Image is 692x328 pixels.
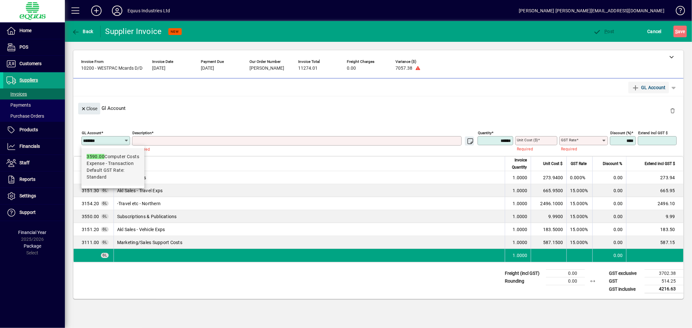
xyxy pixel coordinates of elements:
[103,228,107,231] span: GL
[626,197,683,210] td: 2496.10
[72,29,93,34] span: Back
[82,187,99,194] span: Akl Sales - Travel Exps
[114,236,505,249] td: Marketing/Sales Support Costs
[114,223,505,236] td: Akl Sales - Vehicle Exps
[82,213,99,220] span: Subscriptions & Publications
[6,113,44,119] span: Purchase Orders
[592,171,626,184] td: 0.00
[3,188,65,204] a: Settings
[3,56,65,72] a: Customers
[606,270,645,277] td: GST exclusive
[81,66,142,71] span: 10200 - WESTPAC Mcards D/D
[134,146,470,152] mat-error: Required
[298,66,318,71] span: 11274.01
[19,61,42,66] span: Customers
[3,23,65,39] a: Home
[105,26,162,37] div: Supplier Invoice
[19,127,38,132] span: Products
[127,6,170,16] div: Equus Industries Ltd
[103,176,107,179] span: GL
[3,171,65,188] a: Reports
[19,28,31,33] span: Home
[645,277,684,285] td: 514.25
[114,171,505,184] td: Bank Charges
[592,249,626,262] td: 0.00
[566,197,592,210] td: 15.000%
[19,193,36,198] span: Settings
[592,210,626,223] td: 0.00
[517,138,538,142] mat-label: Unit Cost ($)
[114,210,505,223] td: Subscriptions & Publications
[502,270,546,277] td: Freight (incl GST)
[505,184,531,197] td: 1.0000
[103,189,107,192] span: GL
[519,6,664,16] div: [PERSON_NAME] [PERSON_NAME][EMAIL_ADDRESS][DOMAIN_NAME]
[65,26,101,37] app-page-header-button: Back
[118,160,138,167] span: Description
[19,77,38,83] span: Suppliers
[103,240,107,244] span: GL
[3,39,65,55] a: POS
[502,277,546,285] td: Rounding
[81,103,98,114] span: Close
[82,160,90,167] span: Item
[592,26,616,37] button: Post
[114,197,505,210] td: -Travel etc - Northern
[19,44,28,50] span: POS
[6,102,31,108] span: Payments
[19,177,35,182] span: Reports
[86,5,107,17] button: Add
[645,270,684,277] td: 3702.38
[19,160,30,165] span: Staff
[6,91,27,97] span: Invoices
[543,160,563,167] span: Unit Cost $
[78,103,100,114] button: Close
[19,144,40,149] span: Financials
[626,223,683,236] td: 183.50
[82,174,99,181] span: Bank Charges
[478,131,492,135] mat-label: Quantity
[566,184,592,197] td: 15.000%
[646,26,663,37] button: Cancel
[546,270,585,277] td: 0.00
[626,184,683,197] td: 665.95
[152,66,165,71] span: [DATE]
[70,26,95,37] button: Back
[592,184,626,197] td: 0.00
[531,236,566,249] td: 587.1500
[566,236,592,249] td: 15.000%
[531,171,566,184] td: 273.9400
[171,29,179,34] span: NEW
[566,210,592,223] td: 15.000%
[132,131,152,135] mat-label: Description
[566,171,592,184] td: 0.000%
[517,145,552,152] mat-error: Required
[3,122,65,138] a: Products
[19,210,36,215] span: Support
[593,29,614,34] span: ost
[665,103,680,118] button: Delete
[103,202,107,205] span: GL
[626,236,683,249] td: 587.15
[3,155,65,171] a: Staff
[665,108,680,113] app-page-header-button: Delete
[82,226,99,233] span: Akl Sales - Vehicle Exps
[77,105,102,111] app-page-header-button: Close
[606,285,645,293] td: GST inclusive
[671,1,684,22] a: Knowledge Base
[3,100,65,111] a: Payments
[648,26,662,37] span: Cancel
[509,157,527,171] span: Invoice Quantity
[505,210,531,223] td: 1.0000
[531,223,566,236] td: 183.5000
[592,236,626,249] td: 0.00
[18,230,47,235] span: Financial Year
[3,88,65,100] a: Invoices
[531,184,566,197] td: 665.9500
[114,184,505,197] td: Akl Sales - Travel Exps
[3,138,65,155] a: Financials
[505,223,531,236] td: 1.0000
[675,29,678,34] span: S
[82,239,99,246] span: Marketing/Sales Support Costs
[505,197,531,210] td: 1.0000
